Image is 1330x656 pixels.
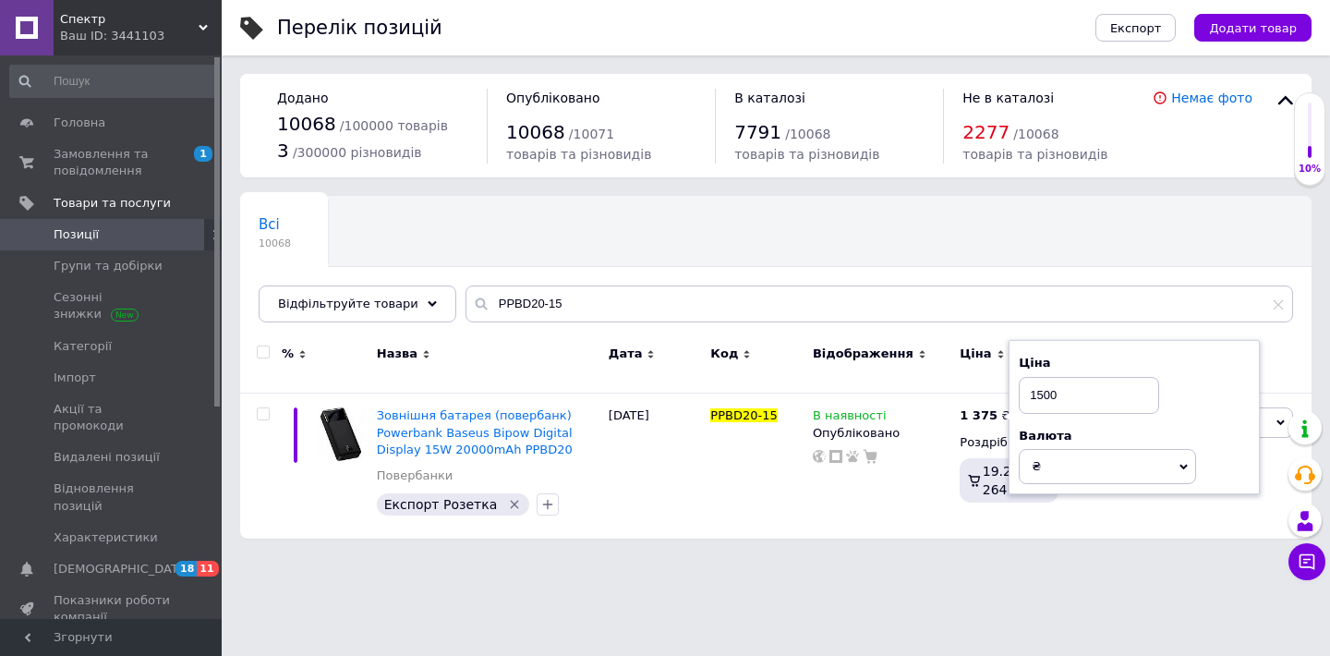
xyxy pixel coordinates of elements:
b: 1 375 [960,408,997,422]
span: 19.2%, 264 ₴ [983,464,1028,497]
span: Імпорт [54,370,96,386]
span: Опубліковано [506,91,600,105]
span: 1 [194,146,212,162]
div: 10% [1295,163,1324,176]
span: 10068 [277,113,336,135]
span: 18 [175,561,197,577]
div: Перелік позицій [277,18,442,38]
span: Експорт Розетка [384,497,497,512]
span: товарів та різновидів [506,147,651,162]
span: Видалені позиції [54,449,160,466]
button: Додати товар [1194,14,1312,42]
span: 7791 [734,121,781,143]
span: / 10068 [785,127,830,141]
span: 10068 [506,121,565,143]
span: / 100000 товарів [340,118,448,133]
span: Додано [277,91,328,105]
span: Назва [377,346,417,362]
span: PPBD20-15 [710,408,777,422]
span: Не в каталозі [962,91,1054,105]
div: [DATE] [604,394,707,539]
span: ₴ [1032,459,1041,473]
div: Ціна [1019,355,1250,371]
span: 3 [277,140,289,162]
span: 2277 [962,121,1010,143]
span: В наявності [813,408,887,428]
a: Немає фото [1171,91,1252,105]
img: Зовнішня батарея (повербанк) Powerbank Baseus Bipow Digital Display 15W 20000mAh PPBD20 [314,407,368,461]
span: / 300000 різновидів [293,145,422,160]
span: Додати товар [1209,21,1297,35]
a: Зовнішня батарея (повербанк) Powerbank Baseus Bipow Digital Display 15W 20000mAh PPBD20 [377,408,573,456]
span: / 10068 [1013,127,1058,141]
span: Головна [54,115,105,131]
span: Категорії [54,338,112,355]
span: Дата [609,346,643,362]
span: Спектр [60,11,199,28]
span: Відновлення позицій [54,480,171,514]
span: 10068 [259,237,291,250]
span: Характеристики [54,529,158,546]
div: Опубліковано [813,425,950,442]
span: Сезонні знижки [54,289,171,322]
span: Всі [259,216,280,233]
span: 11 [197,561,218,577]
span: Акції та промокоди [54,401,171,434]
span: Відфільтруйте товари [278,297,418,310]
span: Код [710,346,738,362]
span: Показники роботи компанії [54,592,171,626]
button: Експорт [1095,14,1177,42]
input: Пошук [9,65,218,98]
span: Позиції [54,226,99,243]
span: В каталозі [734,91,805,105]
button: Чат з покупцем [1288,543,1325,580]
span: % [282,346,294,362]
span: Ціна [960,346,991,362]
input: Пошук по назві позиції, артикулу і пошуковим запитам [465,285,1293,322]
span: [DEMOGRAPHIC_DATA] [54,561,190,577]
div: Роздріб [960,434,1058,451]
span: Товари та послуги [54,195,171,212]
span: Експорт [1110,21,1162,35]
span: Групи та добірки [54,258,163,274]
span: Замовлення та повідомлення [54,146,171,179]
svg: Видалити мітку [507,497,522,512]
span: / 10071 [569,127,614,141]
div: Ваш ID: 3441103 [60,28,222,44]
div: Валюта [1019,428,1250,444]
span: товарів та різновидів [962,147,1107,162]
a: Повербанки [377,468,453,484]
div: ₴ [960,407,1010,424]
span: Відображення [813,346,913,362]
span: товарів та різновидів [734,147,879,162]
